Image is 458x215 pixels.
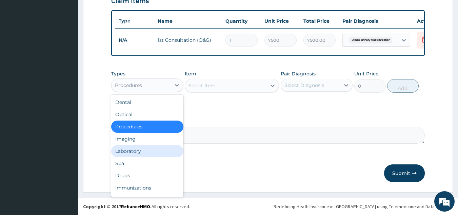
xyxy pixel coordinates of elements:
[83,203,152,210] strong: Copyright © 2017 .
[111,145,183,157] div: Laboratory
[3,143,129,167] textarea: Type your message and hit 'Enter'
[121,203,150,210] a: RelianceHMO
[78,198,458,215] footer: All rights reserved.
[111,194,183,206] div: Others
[300,14,339,28] th: Total Price
[111,96,183,108] div: Dental
[115,15,154,27] th: Type
[111,117,425,123] label: Comment
[354,70,379,77] label: Unit Price
[414,14,447,28] th: Actions
[349,37,394,43] span: Acute urinary tract infection
[185,70,196,77] label: Item
[111,182,183,194] div: Immunizations
[111,71,125,77] label: Types
[111,169,183,182] div: Drugs
[111,3,127,20] div: Minimize live chat window
[13,34,27,51] img: d_794563401_company_1708531726252_794563401
[387,79,419,93] button: Add
[222,14,261,28] th: Quantity
[39,64,94,133] span: We're online!
[339,14,414,28] th: Pair Diagnosis
[111,133,183,145] div: Imaging
[154,14,222,28] th: Name
[111,157,183,169] div: Spa
[115,34,154,47] td: N/A
[384,164,425,182] button: Submit
[111,108,183,121] div: Optical
[35,38,114,47] div: Chat with us now
[115,82,142,89] div: Procedures
[111,121,183,133] div: Procedures
[261,14,300,28] th: Unit Price
[274,203,453,210] div: Redefining Heath Insurance in [GEOGRAPHIC_DATA] using Telemedicine and Data Science!
[281,70,316,77] label: Pair Diagnosis
[284,82,324,89] div: Select Diagnosis
[188,82,216,89] div: Select Item
[154,33,222,47] td: 1st Consultation (O&G)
